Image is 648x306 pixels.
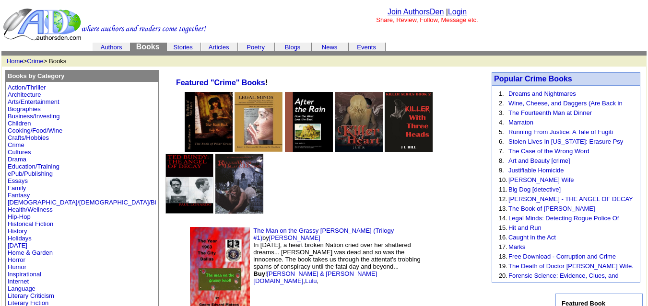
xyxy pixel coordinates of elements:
[508,253,616,260] a: Free Download - Corruption and Crime
[8,227,27,235] a: History
[499,157,504,164] font: 8.
[499,234,507,241] font: 16.
[508,167,564,174] a: Justifiable Homicide
[8,192,30,199] a: Fantasy
[253,270,265,277] b: Buy
[499,167,504,174] font: 9.
[165,87,166,92] img: cleardot.gif
[499,224,507,231] font: 15.
[508,224,542,231] a: Hit and Run
[376,16,478,23] font: Share, Review, Follow, Message etc.
[3,8,206,41] img: header_logo2.gif
[499,90,504,97] font: 1.
[508,272,619,279] a: Forensic Science: Evidence, Clues, and
[494,75,572,83] font: Popular Crime Books
[508,186,561,193] a: Big Dog [detective]
[8,206,53,213] a: Health/Wellness
[209,44,229,51] a: Articles
[8,213,31,220] a: Hip-Hop
[508,157,570,164] a: Art and Beauty [crime]
[8,141,24,148] a: Crime
[8,199,156,206] a: [DEMOGRAPHIC_DATA]/[DEMOGRAPHIC_DATA]/Bi
[235,145,283,153] a: Legal Minds: Detecting Rogue Police Officers and Other Law Enforcement Issu
[508,176,574,183] a: [PERSON_NAME] Wife
[8,134,49,141] a: Crafts/Hobbies
[8,177,28,184] a: Essays
[322,44,338,51] a: News
[253,234,420,284] font: by In [DATE], a heart broken Nation cried over her shattered dreams... [PERSON_NAME] was dead and...
[8,148,31,156] a: Cultures
[499,205,507,212] font: 13.
[8,285,35,292] a: Language
[285,44,301,51] a: Blogs
[508,262,634,270] a: The Death of Doctor [PERSON_NAME] Wife.
[499,119,504,126] font: 4.
[357,44,376,51] a: Events
[8,113,59,120] a: Business/Investing
[8,249,53,256] a: Home & Garden
[165,154,213,214] img: 78182.jpg
[508,90,576,97] a: Dreams and Nightmares
[185,92,233,152] img: 75463.jpg
[448,8,467,16] a: Login
[165,207,213,215] a: TED BUNDY - THE ANGEL OF DECAY
[499,138,504,145] font: 6.
[8,170,53,177] a: ePub/Publishing
[8,184,26,192] a: Family
[8,163,59,170] a: Education/Training
[7,57,24,65] a: Home
[499,186,507,193] font: 11.
[253,227,394,241] a: The Man on the Grassy [PERSON_NAME] (Trilogy #1)
[285,92,333,152] img: 7243.jpg
[136,43,160,51] a: Books
[8,235,32,242] a: Holidays
[8,91,41,98] a: Architecture
[8,127,62,134] a: Cooking/Food/Wine
[508,215,619,222] a: Legal Minds: Detecting Rogue Police Of
[173,44,192,51] a: Stories
[8,263,26,271] a: Humor
[185,145,233,153] a: The Book of Pilar Grace
[508,234,556,241] a: Caught in the Act
[499,272,507,279] font: 20.
[27,57,44,65] a: Crime
[385,145,433,153] a: Killer With Three Heads
[285,145,333,153] a: Free Download - Corruption and Crime
[499,262,507,270] font: 19.
[335,145,383,153] a: Killer With A Heart
[305,277,317,284] a: Lulu
[235,92,283,152] img: 69697.jpg
[8,98,59,105] a: Arts/Entertainment
[8,105,41,113] a: Biographies
[508,205,595,212] a: The Book of [PERSON_NAME]
[499,253,507,260] font: 18.
[215,154,263,214] img: 78818.jpg
[508,195,633,203] a: [PERSON_NAME] - THE ANGEL OF DECAY
[269,234,320,241] a: [PERSON_NAME]
[8,292,54,299] a: Literary Criticism
[508,109,592,116] a: The Fourteenth Man at Dinner
[176,79,265,87] a: Featured "Crime" Books
[8,278,29,285] a: Internet
[7,57,66,65] font: > > Books
[8,72,64,79] b: Books by Category
[101,44,122,51] a: Authors
[508,128,613,136] a: Running From Justice: A Tale of Fugiti
[8,242,27,249] a: [DATE]
[247,44,265,51] a: Poetry
[499,195,507,203] font: 12.
[215,207,263,215] a: Killer With Black Blood
[499,176,507,183] font: 10.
